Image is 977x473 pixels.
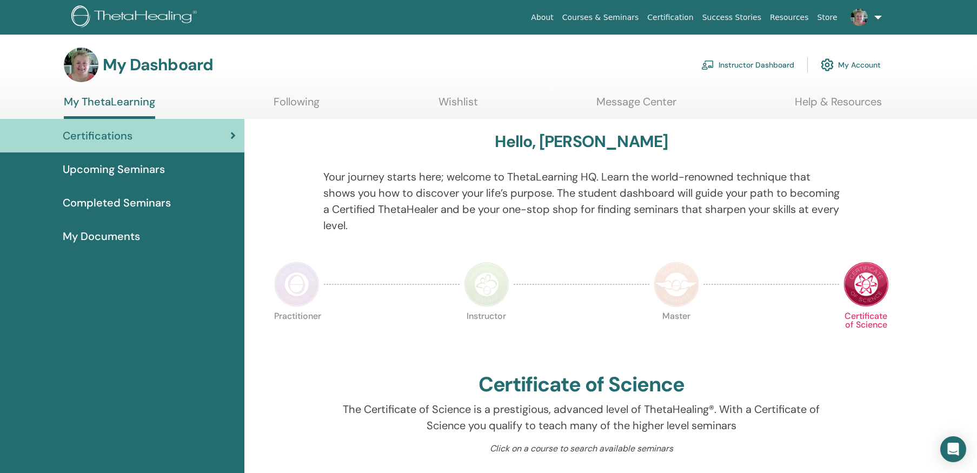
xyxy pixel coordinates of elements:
img: Certificate of Science [843,262,889,307]
p: Certificate of Science [843,312,889,357]
a: About [527,8,557,28]
a: My Account [821,53,881,77]
a: Message Center [596,95,676,116]
a: Store [813,8,842,28]
p: Your journey starts here; welcome to ThetaLearning HQ. Learn the world-renowned technique that sh... [323,169,840,234]
a: Help & Resources [795,95,882,116]
a: Wishlist [438,95,478,116]
a: Courses & Seminars [558,8,643,28]
img: Practitioner [274,262,320,307]
a: Following [274,95,320,116]
a: Certification [643,8,697,28]
span: My Documents [63,228,140,244]
img: Instructor [464,262,509,307]
a: Instructor Dashboard [701,53,794,77]
span: Certifications [63,128,132,144]
p: Instructor [464,312,509,357]
img: chalkboard-teacher.svg [701,60,714,70]
a: My ThetaLearning [64,95,155,119]
p: The Certificate of Science is a prestigious, advanced level of ThetaHealing®. With a Certificate ... [323,401,840,434]
h2: Certificate of Science [478,372,685,397]
p: Click on a course to search available seminars [323,442,840,455]
h3: Hello, [PERSON_NAME] [495,132,668,151]
span: Upcoming Seminars [63,161,165,177]
p: Master [654,312,699,357]
p: Practitioner [274,312,320,357]
img: cog.svg [821,56,834,74]
a: Success Stories [698,8,766,28]
img: logo.png [71,5,201,30]
img: Master [654,262,699,307]
h3: My Dashboard [103,55,213,75]
img: default.png [64,48,98,82]
div: Open Intercom Messenger [940,436,966,462]
span: Completed Seminars [63,195,171,211]
img: default.png [850,9,868,26]
a: Resources [766,8,813,28]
